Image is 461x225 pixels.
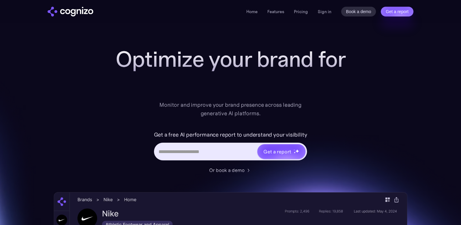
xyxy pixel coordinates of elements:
[209,166,245,174] div: Or book a demo
[109,47,352,71] h1: Optimize your brand for
[318,8,331,15] a: Sign in
[294,149,295,150] img: star
[263,148,291,155] div: Get a report
[155,101,306,118] div: Monitor and improve your brand presence across leading generative AI platforms.
[154,130,307,163] form: Hero URL Input Form
[294,9,308,14] a: Pricing
[257,144,306,159] a: Get a reportstarstarstar
[154,130,307,140] label: Get a free AI performance report to understand your visibility
[48,7,93,16] a: home
[246,9,258,14] a: Home
[381,7,413,16] a: Get a report
[294,152,296,154] img: star
[295,149,299,153] img: star
[341,7,376,16] a: Book a demo
[209,166,252,174] a: Or book a demo
[267,9,284,14] a: Features
[48,7,93,16] img: cognizo logo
